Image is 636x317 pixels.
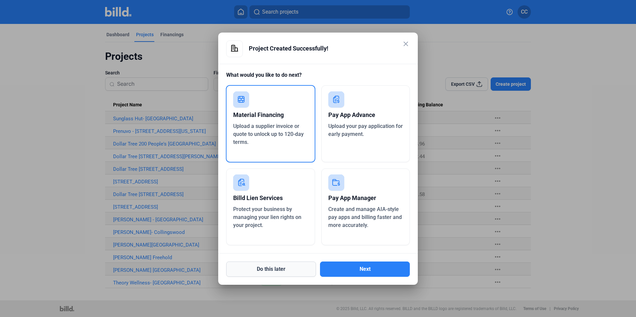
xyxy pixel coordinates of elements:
div: Billd Lien Services [233,191,308,205]
div: Material Financing [233,108,308,122]
span: Create and manage AIA-style pay apps and billing faster and more accurately. [328,206,402,228]
div: Pay App Advance [328,108,403,122]
button: Next [320,262,410,277]
button: Do this later [226,262,316,277]
span: Upload a supplier invoice or quote to unlock up to 120-day terms. [233,123,304,145]
mat-icon: close [402,40,410,48]
span: Protect your business by managing your lien rights on your project. [233,206,301,228]
div: Project Created Successfully! [249,41,410,56]
div: What would you like to do next? [226,71,410,85]
span: Upload your pay application for early payment. [328,123,403,137]
div: Pay App Manager [328,191,403,205]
